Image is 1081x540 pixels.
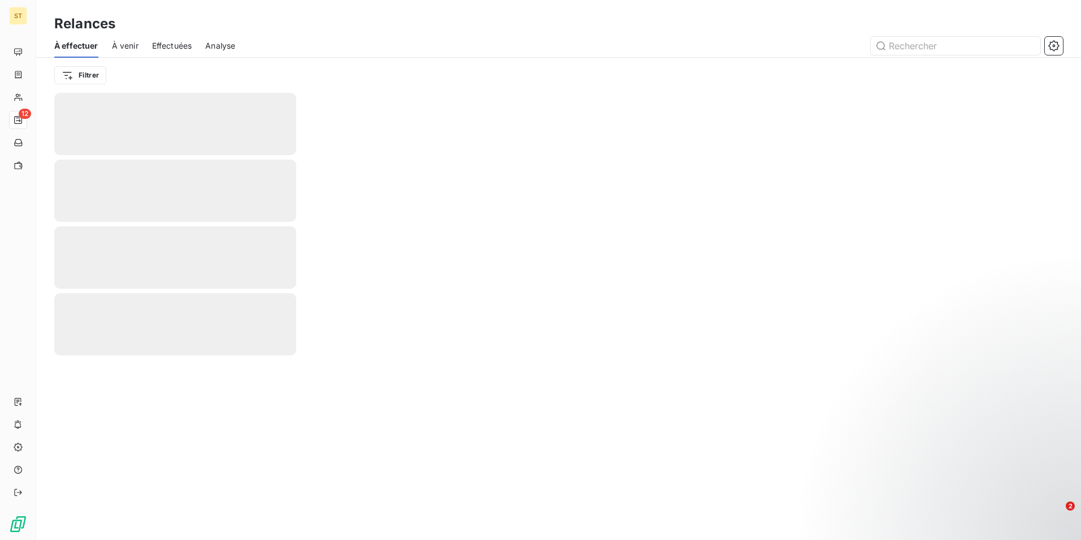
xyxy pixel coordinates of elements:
button: Filtrer [54,66,106,84]
h3: Relances [54,14,115,34]
span: Analyse [205,40,235,52]
iframe: Intercom live chat [1043,502,1070,529]
span: À venir [112,40,139,52]
iframe: Intercom notifications message [855,430,1081,509]
span: À effectuer [54,40,98,52]
span: 12 [19,109,31,119]
span: 2 [1066,502,1075,511]
input: Rechercher [871,37,1040,55]
img: Logo LeanPay [9,515,27,533]
div: ST [9,7,27,25]
span: Effectuées [152,40,192,52]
